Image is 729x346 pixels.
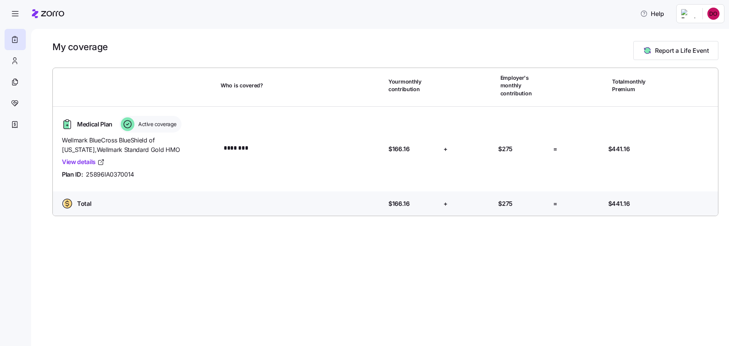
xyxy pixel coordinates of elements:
[612,78,662,93] span: Total monthly Premium
[608,199,630,209] span: $441.16
[62,136,215,155] span: Wellmark BlueCross BlueShield of [US_STATE] , Wellmark Standard Gold HMO
[77,199,91,209] span: Total
[553,144,557,154] span: =
[553,199,557,209] span: =
[634,6,670,21] button: Help
[388,144,410,154] span: $166.16
[608,144,630,154] span: $441.16
[707,8,720,20] img: 9753d02e1ca60c229b7df81c5df8ddcc
[655,46,709,55] span: Report a Life Event
[443,199,448,209] span: +
[681,9,696,18] img: Employer logo
[640,9,664,18] span: Help
[86,170,134,179] span: 25896IA0370014
[498,144,513,154] span: $275
[500,74,550,97] span: Employer's monthly contribution
[62,170,83,179] span: Plan ID:
[221,82,263,89] span: Who is covered?
[633,41,718,60] button: Report a Life Event
[498,199,513,209] span: $275
[443,144,448,154] span: +
[136,120,177,128] span: Active coverage
[52,41,108,53] h1: My coverage
[62,157,105,167] a: View details
[388,199,410,209] span: $166.16
[388,78,438,93] span: Your monthly contribution
[77,120,112,129] span: Medical Plan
